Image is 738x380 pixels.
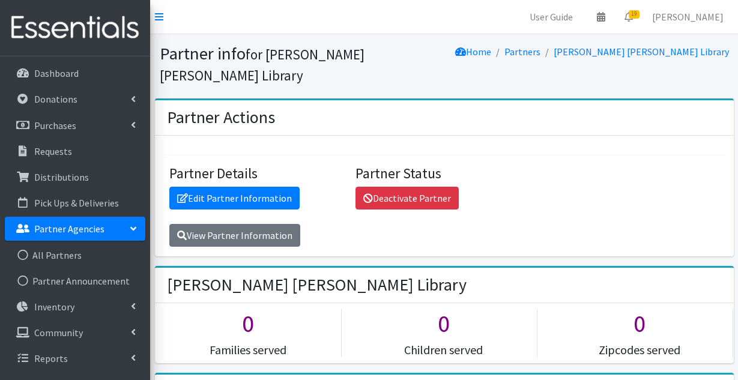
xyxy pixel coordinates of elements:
a: Purchases [5,113,145,137]
p: Distributions [34,171,89,183]
a: Partner Agencies [5,217,145,241]
p: Donations [34,93,77,105]
h2: [PERSON_NAME] [PERSON_NAME] Library [167,275,467,295]
h1: 0 [155,309,341,338]
p: Inventory [34,301,74,313]
img: HumanEssentials [5,8,145,48]
p: Pick Ups & Deliveries [34,197,119,209]
h4: Partner Status [355,165,533,182]
a: All Partners [5,243,145,267]
span: 19 [629,10,640,19]
a: Partners [504,46,540,58]
p: Reports [34,352,68,364]
a: Home [455,46,491,58]
p: Community [34,327,83,339]
a: Inventory [5,295,145,319]
a: Pick Ups & Deliveries [5,191,145,215]
a: [PERSON_NAME] [643,5,733,29]
a: Community [5,321,145,345]
a: Partner Announcement [5,269,145,293]
a: User Guide [520,5,582,29]
p: Partner Agencies [34,223,104,235]
a: Requests [5,139,145,163]
a: Deactivate Partner [355,187,459,210]
h1: 0 [351,309,537,338]
a: Distributions [5,165,145,189]
a: 19 [615,5,643,29]
a: View Partner Information [169,224,300,247]
small: for [PERSON_NAME] [PERSON_NAME] Library [160,46,364,84]
h5: Children served [351,343,537,357]
a: Reports [5,346,145,370]
a: Dashboard [5,61,145,85]
h2: Partner Actions [167,107,275,128]
p: Purchases [34,119,76,131]
a: [PERSON_NAME] [PERSON_NAME] Library [554,46,729,58]
h1: Partner info [160,43,440,85]
p: Dashboard [34,67,79,79]
h4: Partner Details [169,165,346,182]
h5: Zipcodes served [546,343,733,357]
h5: Families served [155,343,341,357]
p: Requests [34,145,72,157]
h1: 0 [546,309,733,338]
a: Donations [5,87,145,111]
a: Edit Partner Information [169,187,300,210]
